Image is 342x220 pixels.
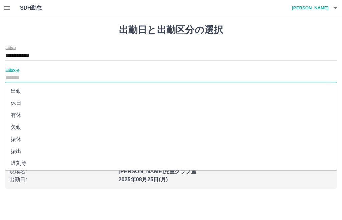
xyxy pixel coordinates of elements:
li: 振休 [5,133,337,145]
label: 出勤日 [5,46,16,51]
li: 遅刻等 [5,157,337,169]
li: 出勤 [5,85,337,97]
h1: 出勤日と出勤区分の選択 [5,24,337,36]
li: 休業 [5,169,337,181]
li: 振出 [5,145,337,157]
li: 有休 [5,109,337,121]
li: 欠勤 [5,121,337,133]
label: 出勤区分 [5,68,19,73]
p: 出勤日 : [9,176,115,184]
b: 2025年08月25日(月) [119,177,168,182]
li: 休日 [5,97,337,109]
